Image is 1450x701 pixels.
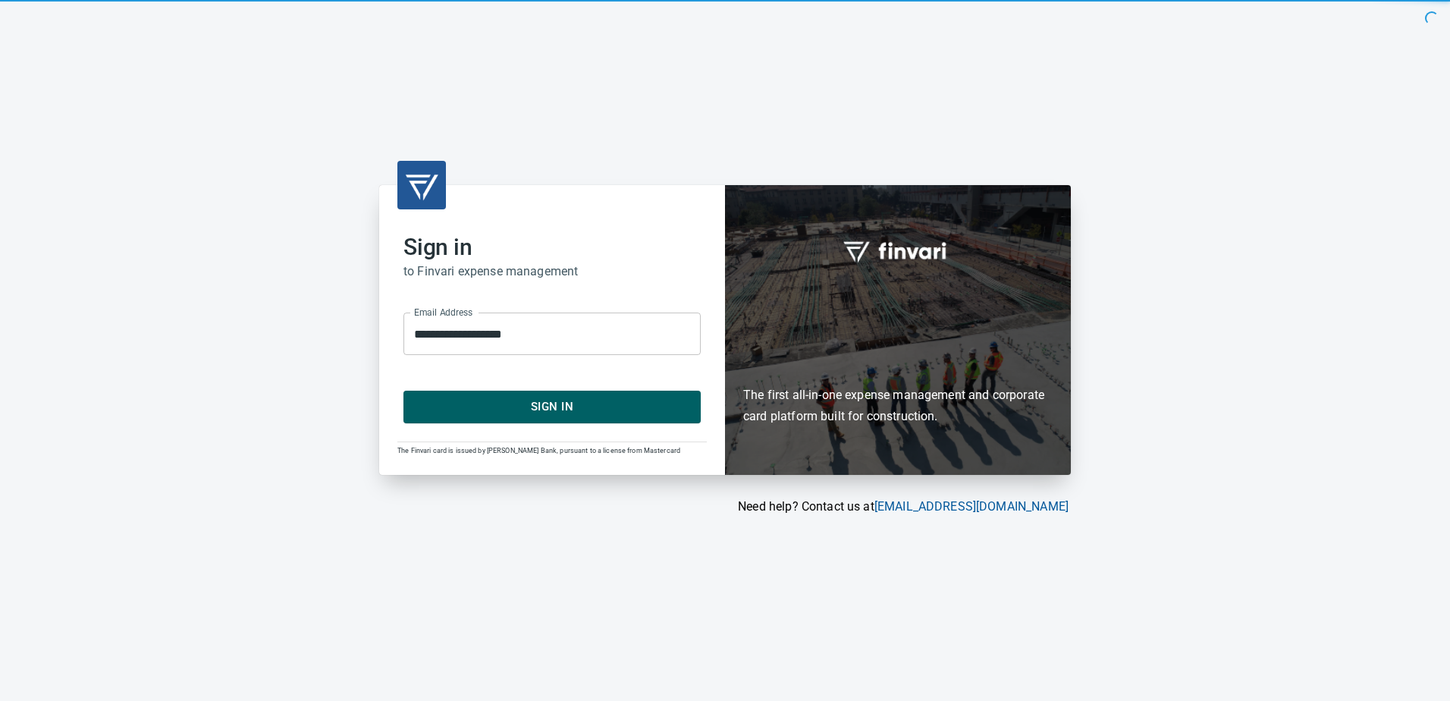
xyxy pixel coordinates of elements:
span: Sign In [420,397,684,417]
a: [EMAIL_ADDRESS][DOMAIN_NAME] [874,499,1069,514]
p: Need help? Contact us at [379,498,1069,516]
h2: Sign in [403,234,701,261]
div: Finvari [725,185,1071,474]
img: fullword_logo_white.png [841,233,955,268]
span: The Finvari card is issued by [PERSON_NAME] Bank, pursuant to a license from Mastercard [397,447,680,454]
h6: to Finvari expense management [403,261,701,282]
button: Sign In [403,391,701,423]
img: transparent_logo.png [403,167,440,203]
h6: The first all-in-one expense management and corporate card platform built for construction. [743,297,1053,427]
